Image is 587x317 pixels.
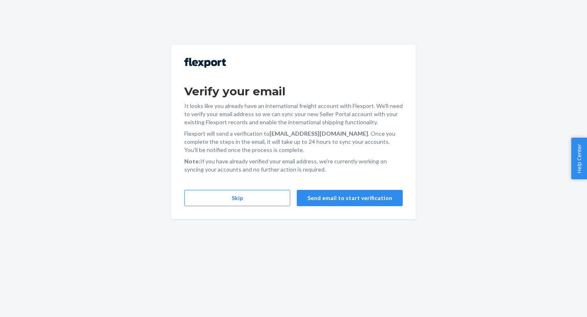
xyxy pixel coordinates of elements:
[184,58,226,68] img: Flexport logo
[184,130,403,154] p: Flexport will send a verification to . Once you complete the steps in the email, it will take up ...
[184,84,403,99] h1: Verify your email
[269,130,368,137] strong: [EMAIL_ADDRESS][DOMAIN_NAME]
[184,190,290,206] button: Skip
[297,190,403,206] button: Send email to start verification
[184,157,403,174] p: If you have already verified your email address, we're currently working on syncing your accounts...
[184,102,403,126] p: It looks like you already have an international freight account with Flexport. We'll need to veri...
[571,138,587,179] button: Help Center
[184,158,200,165] strong: Note:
